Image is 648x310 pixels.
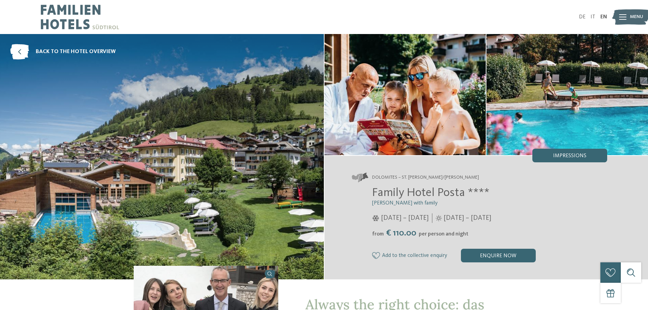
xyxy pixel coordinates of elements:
span: per person and night [419,231,468,237]
i: Opening times in summer [436,215,442,221]
span: Dolomites – St. [PERSON_NAME]/[PERSON_NAME] [372,174,479,181]
span: Menu [630,14,643,20]
span: Family Hotel Posta **** [372,187,489,199]
span: Impressions [553,153,586,159]
span: € 110.00 [384,229,418,238]
img: Family hotel in Val Gardena/Gröden: a special place [325,34,486,155]
i: Opening times in winter [372,215,379,221]
span: back to the hotel overview [36,48,116,55]
a: back to the hotel overview [10,44,116,60]
span: Add to the collective enquiry [382,253,447,259]
span: [DATE] – [DATE] [381,213,429,223]
span: from [372,231,384,237]
span: [DATE] – [DATE] [444,213,491,223]
a: DE [579,14,585,20]
img: Family hotel in Val Gardena/Gröden: a special place [486,34,648,155]
span: [PERSON_NAME] with family [372,200,438,206]
div: enquire now [461,249,536,262]
a: IT [591,14,595,20]
a: EN [600,14,607,20]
